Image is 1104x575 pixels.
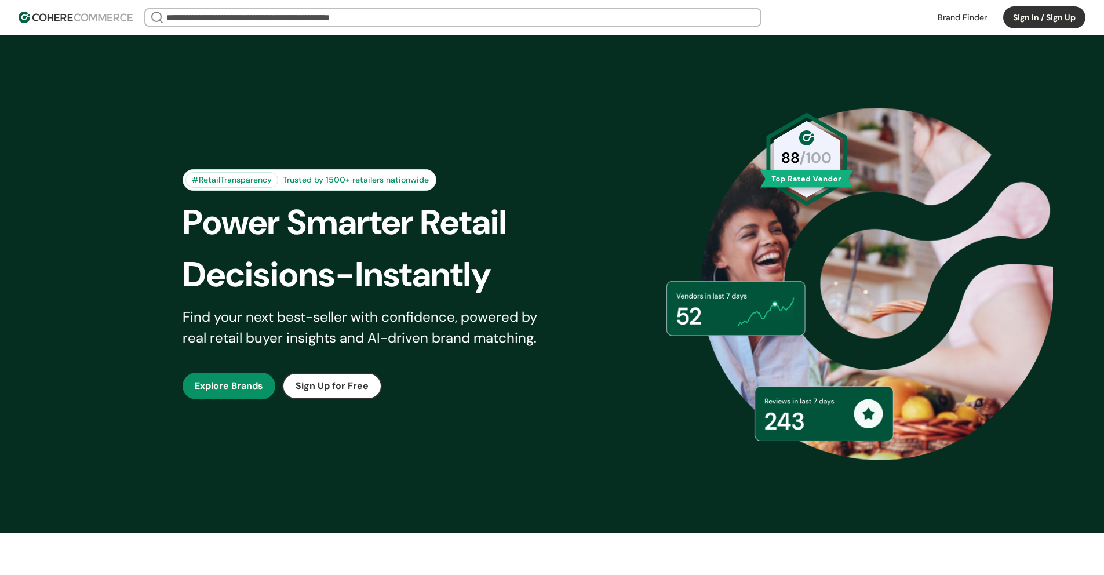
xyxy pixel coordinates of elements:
div: Find your next best-seller with confidence, powered by real retail buyer insights and AI-driven b... [183,307,552,348]
div: Decisions-Instantly [183,249,572,301]
button: Sign Up for Free [282,373,382,399]
div: Power Smarter Retail [183,196,572,249]
img: Cohere Logo [19,12,133,23]
button: Sign In / Sign Up [1003,6,1085,28]
div: #RetailTransparency [185,172,278,188]
button: Explore Brands [183,373,275,399]
div: Trusted by 1500+ retailers nationwide [278,174,433,186]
